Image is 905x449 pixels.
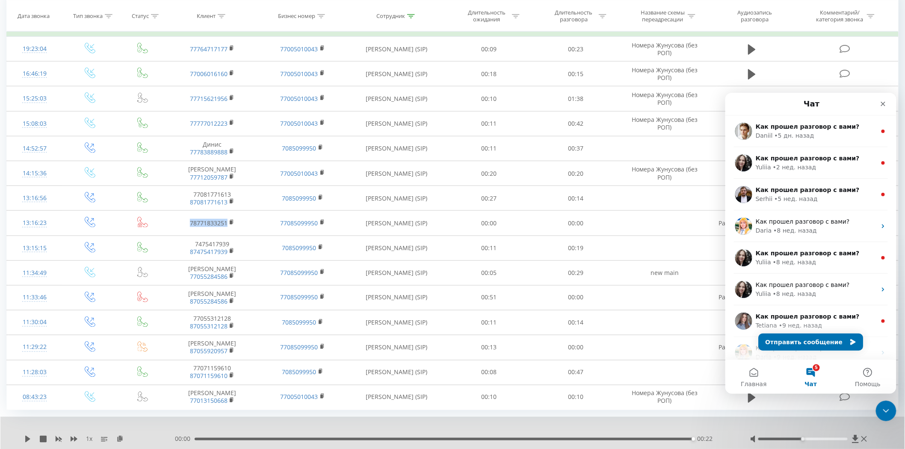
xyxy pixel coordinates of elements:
div: Бизнес номер [278,12,315,20]
span: Разговор не состоялся [719,219,785,227]
div: Клиент [197,12,216,20]
td: 00:14 [532,310,620,335]
div: Accessibility label [801,437,804,441]
a: 7085099950 [282,319,316,327]
td: [PERSON_NAME] (SIP) [348,62,445,86]
div: Название схемы переадресации [640,9,686,24]
td: [PERSON_NAME] [167,260,257,285]
a: 77006016160 [190,70,228,78]
td: 00:15 [532,62,620,86]
td: 00:11 [445,111,532,136]
div: Дата звонка [18,12,50,20]
a: 77764717177 [190,45,228,53]
td: 7475417939 [167,236,257,260]
div: 15:08:03 [15,115,54,132]
td: Номера Жунусова (без РОП) [620,385,710,410]
td: 77055312128 [167,310,257,335]
div: 11:30:04 [15,314,54,331]
div: Комментарий/категория звонка [815,9,865,24]
td: [PERSON_NAME] (SIP) [348,136,445,161]
div: 15:25:03 [15,90,54,107]
a: 77013150668 [190,397,228,405]
td: 00:10 [445,385,532,410]
td: [PERSON_NAME] (SIP) [348,260,445,285]
div: Accessibility label [692,437,695,441]
span: Разговор не состоялся [719,293,785,301]
td: [PERSON_NAME] (SIP) [348,86,445,111]
td: [PERSON_NAME] [167,161,257,186]
td: Номера Жунусова (без РОП) [620,62,710,86]
td: 00:11 [445,310,532,335]
td: [PERSON_NAME] (SIP) [348,335,445,360]
a: 7085099950 [282,194,316,202]
div: Тип звонка [73,12,103,20]
a: 77777012223 [190,119,228,127]
td: 00:11 [445,136,532,161]
td: [PERSON_NAME] (SIP) [348,211,445,236]
td: 00:29 [532,260,620,285]
a: 77085099950 [281,293,318,301]
div: 14:52:57 [15,140,54,157]
td: Номера Жунусова (без РОП) [620,161,710,186]
td: Номера Жунусова (без РОП) [620,37,710,62]
span: 00:22 [698,435,713,443]
a: 77085099950 [281,269,318,277]
td: 00:51 [445,285,532,310]
td: 00:08 [445,360,532,385]
a: 77005010043 [281,169,318,177]
a: 87071159610 [190,372,228,380]
a: 87475417939 [190,248,228,256]
td: [PERSON_NAME] (SIP) [348,385,445,410]
a: 77055284586 [190,272,228,281]
a: 77005010043 [281,119,318,127]
td: [PERSON_NAME] (SIP) [348,236,445,260]
td: 00:10 [532,385,620,410]
td: 00:37 [532,136,620,161]
a: 77715621956 [190,95,228,103]
div: 11:29:22 [15,339,54,356]
a: 77712059787 [190,173,228,181]
td: 00:20 [445,161,532,186]
td: 00:18 [445,62,532,86]
a: 7085099950 [282,144,316,152]
div: 11:33:46 [15,289,54,306]
td: [PERSON_NAME] (SIP) [348,285,445,310]
a: 87055920957 [190,347,228,355]
div: 19:23:04 [15,41,54,57]
td: 00:10 [445,86,532,111]
td: 77071159610 [167,360,257,385]
td: Номера Жунусова (без РОП) [620,86,710,111]
span: Разговор не состоялся [719,343,785,352]
td: [PERSON_NAME] (SIP) [348,310,445,335]
div: 16:46:19 [15,65,54,82]
iframe: Intercom live chat [876,401,896,421]
a: 77005010043 [281,95,318,103]
div: 11:34:49 [15,265,54,281]
td: Номера Жунусова (без РОП) [620,111,710,136]
span: 00:00 [175,435,195,443]
div: Аудиозапись разговора [727,9,783,24]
